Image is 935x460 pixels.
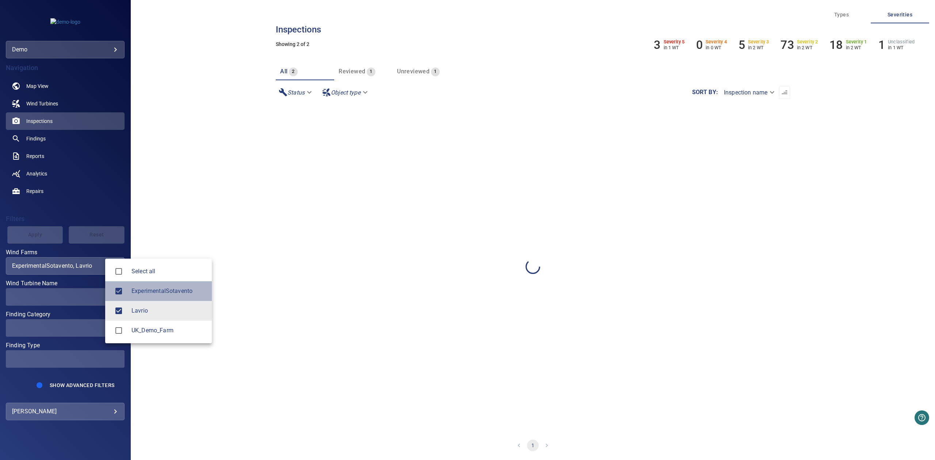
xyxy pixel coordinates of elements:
[131,267,206,276] span: Select all
[131,326,206,335] span: UK_Demo_Farm
[131,306,206,315] span: Lavrio
[131,326,206,335] div: Wind Farms UK_Demo_Farm
[111,323,126,338] span: UK_Demo_Farm
[131,287,206,295] div: Wind Farms ExperimentalSotavento
[111,283,126,299] span: ExperimentalSotavento
[105,259,212,343] ul: ExperimentalSotavento, Lavrio
[131,306,206,315] div: Wind Farms Lavrio
[111,303,126,318] span: Lavrio
[131,287,206,295] span: ExperimentalSotavento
